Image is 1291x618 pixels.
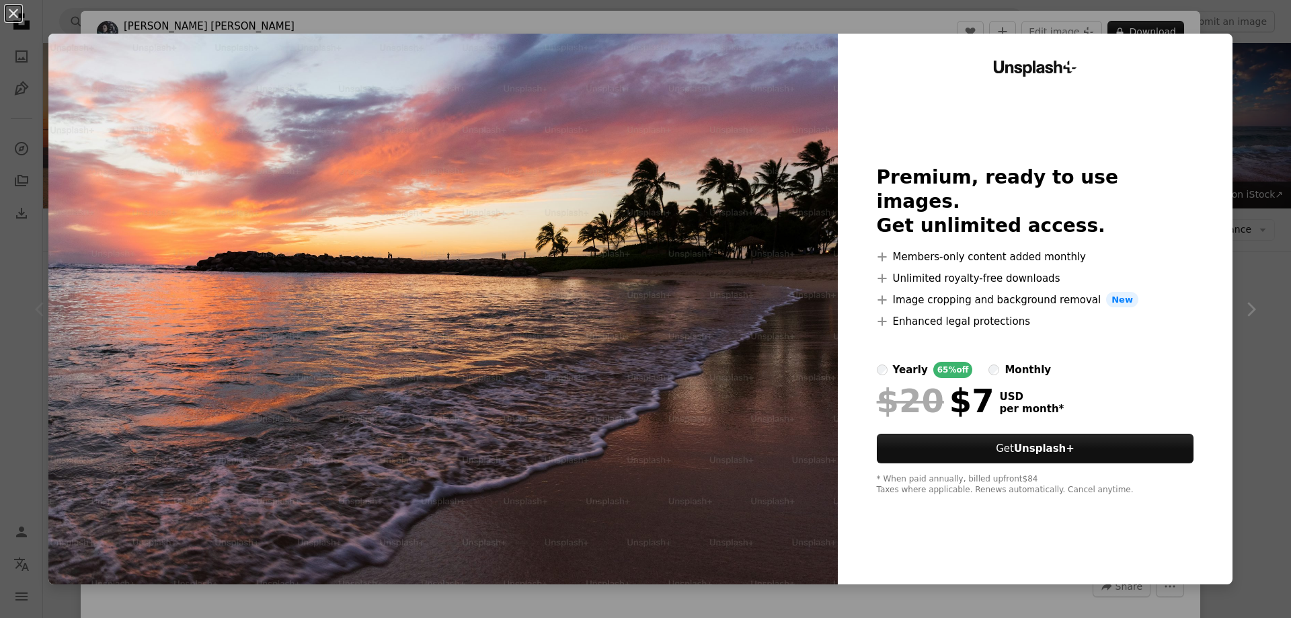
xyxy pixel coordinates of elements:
li: Image cropping and background removal [877,292,1194,308]
span: USD [1000,391,1064,403]
h2: Premium, ready to use images. Get unlimited access. [877,165,1194,238]
li: Enhanced legal protections [877,313,1194,330]
strong: Unsplash+ [1014,442,1074,455]
span: per month * [1000,403,1064,415]
div: 65% off [933,362,973,378]
li: Members-only content added monthly [877,249,1194,265]
div: * When paid annually, billed upfront $84 Taxes where applicable. Renews automatically. Cancel any... [877,474,1194,496]
div: yearly [893,362,928,378]
span: $20 [877,383,944,418]
div: monthly [1005,362,1051,378]
input: monthly [988,364,999,375]
span: New [1106,292,1138,308]
button: GetUnsplash+ [877,434,1194,463]
div: $7 [877,383,994,418]
li: Unlimited royalty-free downloads [877,270,1194,286]
input: yearly65%off [877,364,888,375]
